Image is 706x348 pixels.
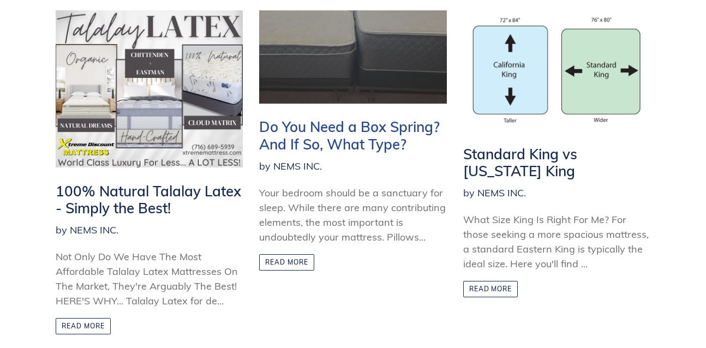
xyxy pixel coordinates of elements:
span: by NEMS INC. [463,185,526,200]
a: 100% Natural Talalay Latex - Simply the Best! [56,10,243,217]
a: Do You Need a Box Spring? And If So, What Type? [259,10,446,152]
span: by NEMS INC. [56,223,118,237]
a: Read more: 100% Natural Talalay Latex - Simply the Best! [56,318,111,334]
div: Not Only Do We Have The Most Affordable Talalay Latex Mattresses On The Market, They're Arguably ... [56,249,243,308]
a: Read more: Standard King vs California King [463,281,518,297]
span: by NEMS INC. [259,159,322,173]
a: Read more: Do You Need a Box Spring? And If So, What Type? [259,254,314,271]
h2: 100% Natural Talalay Latex - Simply the Best! [56,183,243,217]
h2: Do You Need a Box Spring? And If So, What Type? [259,118,446,152]
h2: Standard King vs [US_STATE] King [463,146,650,179]
div: What Size King Is Right For Me? For those seeking a more spacious mattress, a standard Eastern Ki... [463,212,650,271]
div: Your bedroom should be a sanctuary for sleep. While there are many contributing elements, the mos... [259,185,446,244]
a: Standard King vs [US_STATE] King [463,10,650,179]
